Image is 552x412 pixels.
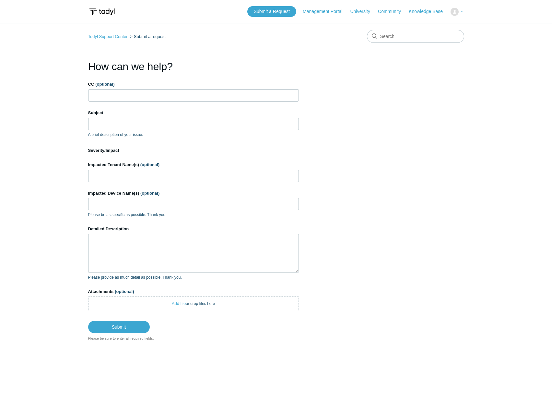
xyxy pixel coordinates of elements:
[88,132,299,138] p: A brief description of your issue.
[378,8,407,15] a: Community
[140,191,159,196] span: (optional)
[88,162,299,168] label: Impacted Tenant Name(s)
[367,30,464,43] input: Search
[88,190,299,197] label: Impacted Device Name(s)
[88,226,299,232] label: Detailed Description
[88,212,299,218] p: Please be as specific as possible. Thank you.
[88,34,129,39] li: Todyl Support Center
[409,8,449,15] a: Knowledge Base
[95,82,114,87] span: (optional)
[88,321,150,333] input: Submit
[247,6,296,17] a: Submit a Request
[88,81,299,88] label: CC
[88,147,299,154] label: Severity/Impact
[350,8,376,15] a: University
[115,289,134,294] span: (optional)
[88,6,116,18] img: Todyl Support Center Help Center home page
[88,288,299,295] label: Attachments
[88,110,299,116] label: Subject
[129,34,166,39] li: Submit a request
[140,162,159,167] span: (optional)
[88,336,299,341] div: Please be sure to enter all required fields.
[88,59,299,74] h1: How can we help?
[303,8,349,15] a: Management Portal
[88,274,299,280] p: Please provide as much detail as possible. Thank you.
[88,34,128,39] a: Todyl Support Center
